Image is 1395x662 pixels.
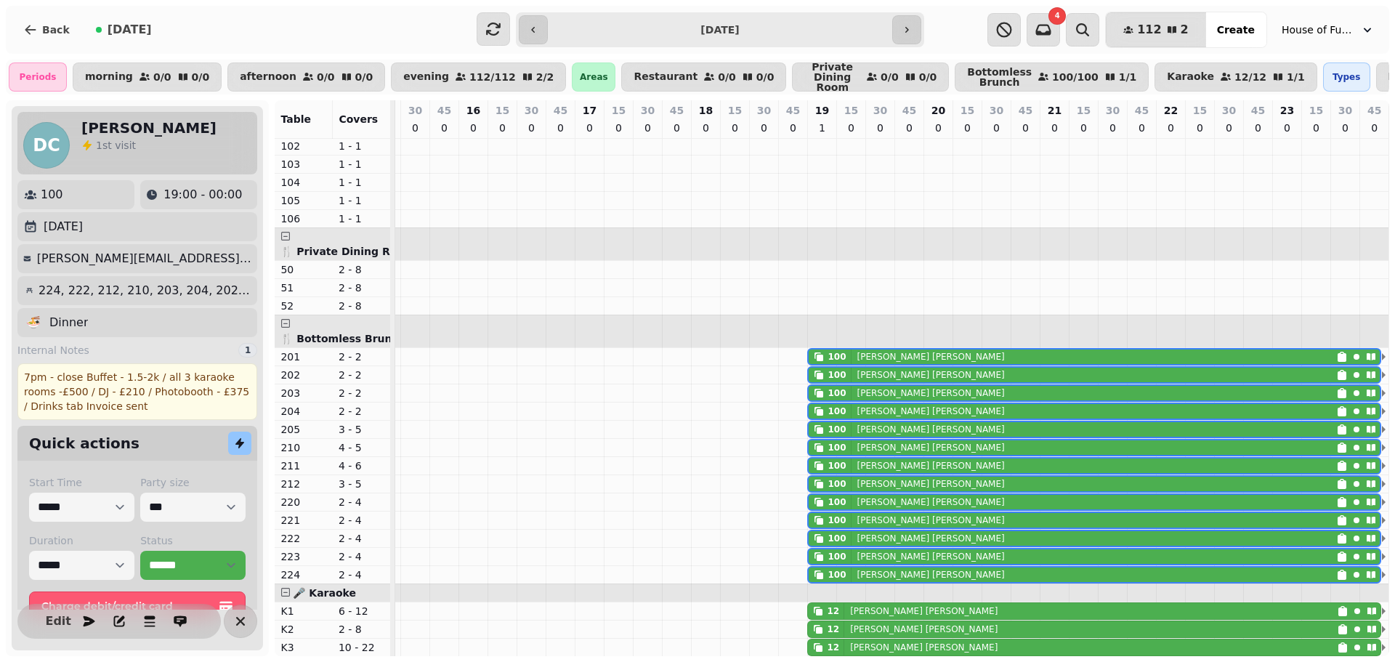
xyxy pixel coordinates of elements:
p: 0 [1077,121,1089,135]
p: 0 [1107,121,1118,135]
p: [PERSON_NAME] [PERSON_NAME] [857,351,1005,363]
p: [PERSON_NAME] [PERSON_NAME] [857,514,1005,526]
p: 1 / 1 [1287,72,1305,82]
span: [DATE] [108,24,152,36]
span: Charge debit/credit card [41,601,216,611]
p: 224, 222, 212, 210, 203, 204, 202, 221, 211, 205, 223, 220, 201 [39,282,251,299]
p: 220 [280,495,327,509]
h2: Quick actions [29,433,139,453]
p: 0 [409,121,421,135]
p: [PERSON_NAME] [PERSON_NAME] [857,533,1005,544]
button: Bottomless Brunch100/1001/1 [955,62,1149,92]
button: Restaurant0/00/0 [621,62,786,92]
p: 45 [1367,103,1381,118]
p: 0 [554,121,566,135]
button: Edit [44,607,73,636]
p: 0 [583,121,595,135]
span: House of Fu Manchester [1282,23,1354,37]
p: 202 [280,368,327,382]
p: 0 [1252,121,1263,135]
p: [PERSON_NAME] [PERSON_NAME] [857,387,1005,399]
p: [PERSON_NAME] [PERSON_NAME] [857,569,1005,581]
p: 45 [1019,103,1032,118]
p: 20 [931,103,945,118]
p: 0 [438,121,450,135]
p: 1 - 1 [339,193,385,208]
button: House of Fu Manchester [1273,17,1383,43]
p: [PERSON_NAME] [PERSON_NAME] [857,405,1005,417]
p: 30 [1106,103,1120,118]
p: 104 [280,175,327,190]
span: 1 [96,140,102,151]
p: 45 [1135,103,1149,118]
p: 15 [1193,103,1207,118]
p: 0 [467,121,479,135]
p: Private Dining Room [804,62,860,92]
p: 0 [845,121,857,135]
p: [PERSON_NAME] [PERSON_NAME] [850,623,998,635]
p: 45 [554,103,567,118]
p: evening [403,71,449,83]
p: 212 [280,477,327,491]
p: [PERSON_NAME] [PERSON_NAME] [857,442,1005,453]
p: 0 / 0 [355,72,373,82]
p: K2 [280,622,327,637]
p: 2 - 2 [339,404,385,419]
p: 4 - 6 [339,459,385,473]
p: 100 / 100 [1052,72,1099,82]
p: 2 - 8 [339,299,385,313]
p: 0 / 0 [881,72,899,82]
p: 19 [815,103,829,118]
p: morning [85,71,133,83]
p: 0 [990,121,1002,135]
p: 106 [280,211,327,226]
p: 203 [280,386,327,400]
p: 1 - 1 [339,211,385,226]
p: 0 [729,121,740,135]
p: afternoon [240,71,296,83]
div: 100 [828,442,846,453]
p: [PERSON_NAME] [PERSON_NAME] [857,496,1005,508]
p: 15 [612,103,626,118]
p: 0 [1136,121,1147,135]
span: 🎤 Karaoke [293,587,356,599]
p: 2 - 4 [339,568,385,582]
span: 🍴 Private Dining Room [280,246,414,257]
div: 100 [828,514,846,526]
p: 10 - 22 [339,640,385,655]
p: 2 - 4 [339,513,385,528]
div: 100 [828,551,846,562]
p: 30 [1222,103,1236,118]
p: 15 [728,103,742,118]
button: afternoon0/00/0 [227,62,385,92]
p: 0 [1223,121,1234,135]
p: 112 [816,121,828,164]
p: [PERSON_NAME][EMAIL_ADDRESS][PERSON_NAME][DOMAIN_NAME] [37,250,252,267]
div: 100 [828,424,846,435]
p: 105 [280,193,327,208]
span: Edit [49,615,67,627]
div: 100 [828,569,846,581]
p: 0 [1048,121,1060,135]
p: 0 [1165,121,1176,135]
p: 222 [280,531,327,546]
p: 0 [496,121,508,135]
p: 1 - 1 [339,139,385,153]
p: 2 - 2 [339,386,385,400]
p: 45 [670,103,684,118]
div: Periods [9,62,67,92]
p: 0 [612,121,624,135]
p: 30 [990,103,1003,118]
button: 1122 [1106,12,1206,47]
button: [DATE] [84,12,163,47]
p: 30 [757,103,771,118]
p: 224 [280,568,327,582]
p: 19:00 - 00:00 [163,186,242,203]
span: 2 [1181,24,1189,36]
p: 1 - 1 [339,157,385,171]
p: 221 [280,513,327,528]
p: 17 [583,103,597,118]
div: 100 [828,387,846,399]
p: [PERSON_NAME] [PERSON_NAME] [857,369,1005,381]
p: 51 [280,280,327,295]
